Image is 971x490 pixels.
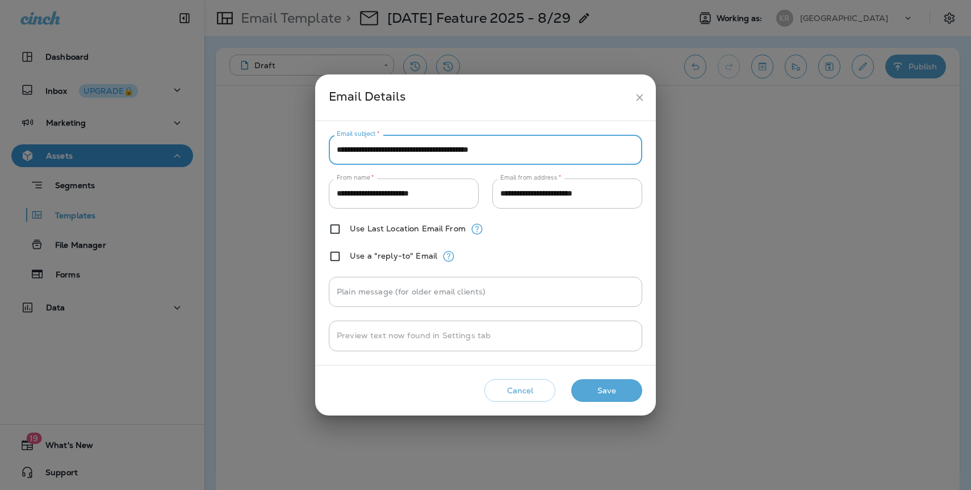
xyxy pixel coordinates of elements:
[350,251,437,260] label: Use a "reply-to" Email
[629,87,650,108] button: close
[337,173,374,182] label: From name
[337,130,380,138] label: Email subject
[571,379,642,402] button: Save
[350,224,466,233] label: Use Last Location Email From
[484,379,555,402] button: Cancel
[500,173,561,182] label: Email from address
[329,87,629,108] div: Email Details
